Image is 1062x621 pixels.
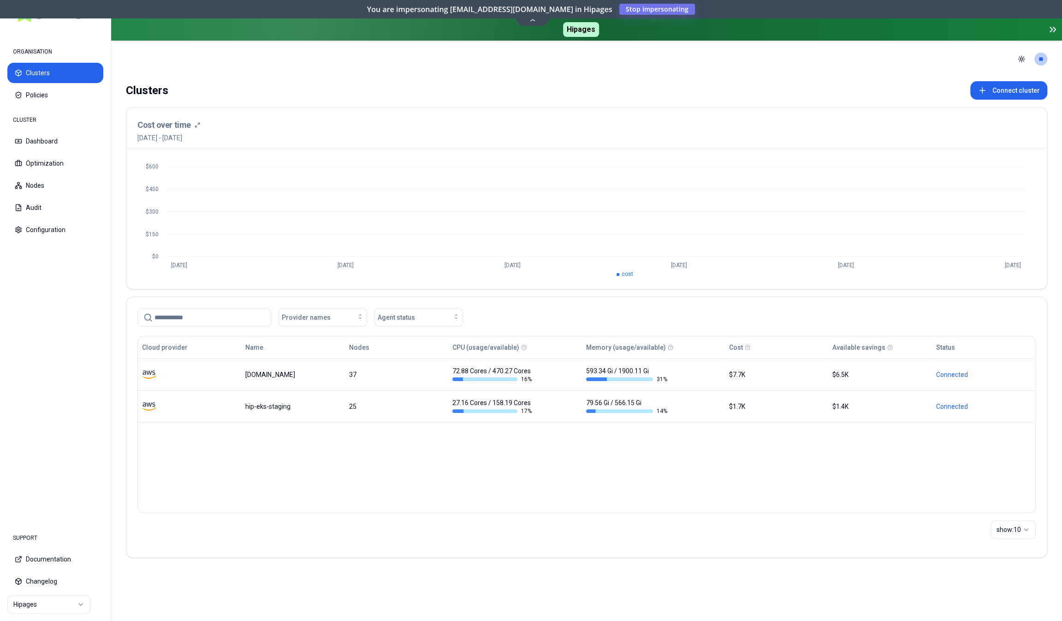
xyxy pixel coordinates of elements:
[586,338,666,357] button: Memory (usage/available)
[374,308,463,327] button: Agent status
[1004,262,1020,268] tspan: [DATE]
[126,81,168,100] div: Clusters
[671,262,687,268] tspan: [DATE]
[7,42,103,61] div: ORGANISATION
[452,338,519,357] button: CPU (usage/available)
[838,262,854,268] tspan: [DATE]
[7,85,103,105] button: Policies
[936,370,1031,379] div: Connected
[936,402,1031,411] div: Connected
[832,370,927,379] div: $6.5K
[7,111,103,129] div: CLUSTER
[586,376,667,383] div: 31 %
[936,343,955,352] div: Status
[7,175,103,196] button: Nodes
[142,400,156,413] img: aws
[832,402,927,411] div: $1.4K
[146,186,159,192] tspan: $450
[7,571,103,591] button: Changelog
[245,402,340,411] div: hip-eks-staging
[378,313,415,322] span: Agent status
[171,262,187,268] tspan: [DATE]
[245,338,263,357] button: Name
[586,398,667,415] div: 79.56 Gi / 566.15 Gi
[729,402,824,411] div: $1.7K
[349,338,369,357] button: Nodes
[245,370,340,379] div: luke.kubernetes.hipagesgroup.com.au
[152,253,159,260] tspan: $0
[970,81,1047,100] button: Connect cluster
[7,549,103,569] button: Documentation
[349,402,444,411] div: 25
[586,407,667,415] div: 14 %
[137,133,200,143] span: [DATE] - [DATE]
[137,119,191,131] h3: Cost over time
[504,262,521,268] tspan: [DATE]
[146,231,159,237] tspan: $150
[621,271,633,277] span: cost
[7,529,103,547] div: SUPPORT
[7,131,103,151] button: Dashboard
[7,220,103,240] button: Configuration
[279,308,367,327] button: Provider names
[349,370,444,379] div: 37
[142,338,188,357] button: Cloud provider
[282,313,331,322] span: Provider names
[7,153,103,173] button: Optimization
[452,398,534,415] div: 27.16 Cores / 158.19 Cores
[142,368,156,382] img: aws
[338,262,354,268] tspan: [DATE]
[146,209,159,215] tspan: $300
[7,197,103,218] button: Audit
[563,22,599,37] span: Hipages
[832,338,885,357] button: Available savings
[729,338,743,357] button: Cost
[7,63,103,83] button: Clusters
[452,407,534,415] div: 17 %
[729,370,824,379] div: $7.7K
[452,376,534,383] div: 16 %
[146,163,159,170] tspan: $600
[452,366,534,383] div: 72.88 Cores / 470.27 Cores
[586,366,667,383] div: 593.34 Gi / 1900.11 Gi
